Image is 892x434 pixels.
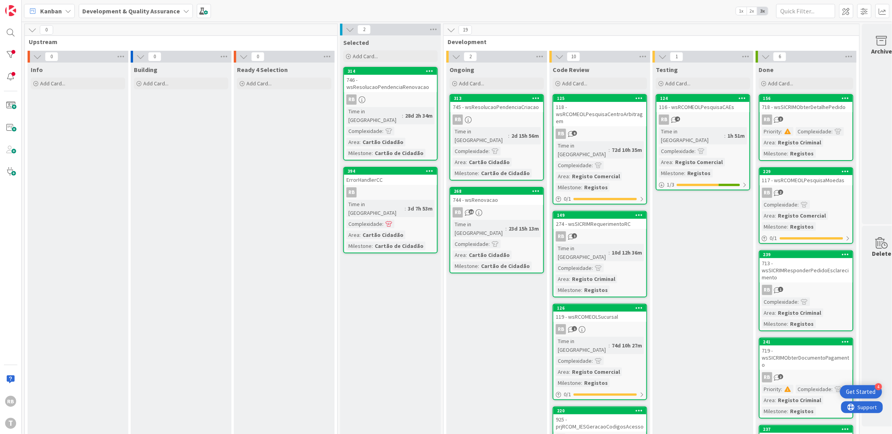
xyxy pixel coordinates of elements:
[344,94,437,105] div: RB
[759,94,853,161] a: 156718 - wsSICRIMObterDetalhePedidoRBPriority:Complexidade:Area:Registo CriminalMilestone:Registos
[610,341,644,350] div: 74d 10h 27m
[760,95,853,112] div: 156718 - wsSICRIMObterDetalhePedido
[609,146,610,154] span: :
[762,396,775,404] div: Area
[581,379,582,387] span: :
[656,94,750,190] a: 124116 - wsRCOMEOLPesquisaCAEsRBTime in [GEOGRAPHIC_DATA]:1h 51mComplexidade:Area:Registo Comerci...
[464,52,477,61] span: 2
[346,107,402,124] div: Time in [GEOGRAPHIC_DATA]
[489,147,490,155] span: :
[775,396,776,404] span: :
[251,52,265,61] span: 0
[778,374,783,379] span: 2
[773,52,787,61] span: 6
[405,204,406,213] span: :
[553,102,646,126] div: 118 - wsRCOMEOLPesquisaCentroArbitragem
[762,138,775,147] div: Area
[659,115,669,125] div: RB
[361,231,405,239] div: Cartão Cidadão
[657,180,750,190] div: 1/3
[40,80,65,87] span: Add Card...
[346,200,405,217] div: Time in [GEOGRAPHIC_DATA]
[459,80,484,87] span: Add Card...
[450,66,474,74] span: Ongoing
[346,220,382,228] div: Complexidade
[582,379,610,387] div: Registos
[762,297,798,306] div: Complexidade
[556,368,569,376] div: Area
[725,131,726,140] span: :
[776,211,828,220] div: Registo Comercial
[5,396,16,407] div: RB
[553,414,646,432] div: 925 - prjRCOM_IESGeracaoCodigosAcesso
[361,138,405,146] div: Cartão Cidadão
[760,338,853,345] div: 241
[553,212,646,229] div: 149274 - wsSICRIMRequerimentoRC
[760,338,853,370] div: 241719 - wsSICRIMObterDocumentoPagamento
[581,183,582,192] span: :
[553,129,646,139] div: RB
[760,285,853,295] div: RB
[459,25,472,35] span: 19
[346,127,382,135] div: Complexidade
[344,187,437,198] div: RB
[556,172,569,181] div: Area
[467,251,512,259] div: Cartão Cidadão
[553,66,589,74] span: Code Review
[760,168,853,175] div: 229
[657,95,750,102] div: 124
[832,385,833,393] span: :
[665,80,690,87] span: Add Card...
[553,390,646,399] div: 0/1
[344,75,437,92] div: 746 - wsResolucaoPendenciaRenovacao
[344,68,437,75] div: 314
[582,183,610,192] div: Registos
[787,222,788,231] span: :
[553,94,647,205] a: 125118 - wsRCOMEOLPesquisaCentroArbitragemRBTime in [GEOGRAPHIC_DATA]:72d 10h 35mComplexidade:Are...
[556,337,609,354] div: Time in [GEOGRAPHIC_DATA]
[787,319,788,328] span: :
[82,7,180,15] b: Development & Quality Assurance
[453,127,508,144] div: Time in [GEOGRAPHIC_DATA]
[556,275,569,283] div: Area
[453,169,478,177] div: Milestone
[454,188,543,194] div: 268
[553,407,646,414] div: 220
[557,305,646,311] div: 126
[344,175,437,185] div: ErrorHandlerCC
[572,233,577,238] span: 1
[757,7,768,15] span: 3x
[778,190,783,195] span: 2
[450,207,543,218] div: RB
[564,390,571,399] span: 0 / 1
[762,285,772,295] div: RB
[237,66,288,74] span: Ready 4 Selection
[556,324,566,334] div: RB
[762,407,787,416] div: Milestone
[832,127,833,136] span: :
[670,52,683,61] span: 1
[343,67,438,161] a: 314746 - wsResolucaoPendenciaRenovacaoRBTime in [GEOGRAPHIC_DATA]:28d 2h 34mComplexidade:Area:Car...
[359,231,361,239] span: :
[553,305,646,322] div: 126119 - wsRCOMEOLSucursal
[798,297,799,306] span: :
[450,95,543,102] div: 313
[659,147,695,155] div: Complexidade
[760,175,853,185] div: 117 - wsRCOMEOLPesquisaMoedas
[134,66,157,74] span: Building
[562,80,587,87] span: Add Card...
[659,169,684,177] div: Milestone
[40,6,62,16] span: Kanban
[592,161,593,170] span: :
[762,222,787,231] div: Milestone
[775,138,776,147] span: :
[796,127,832,136] div: Complexidade
[553,95,646,102] div: 125
[31,66,43,74] span: Info
[479,262,532,270] div: Cartão de Cidadão
[450,188,543,195] div: 268
[763,427,853,432] div: 237
[479,169,532,177] div: Cartão de Cidadão
[762,372,772,382] div: RB
[609,341,610,350] span: :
